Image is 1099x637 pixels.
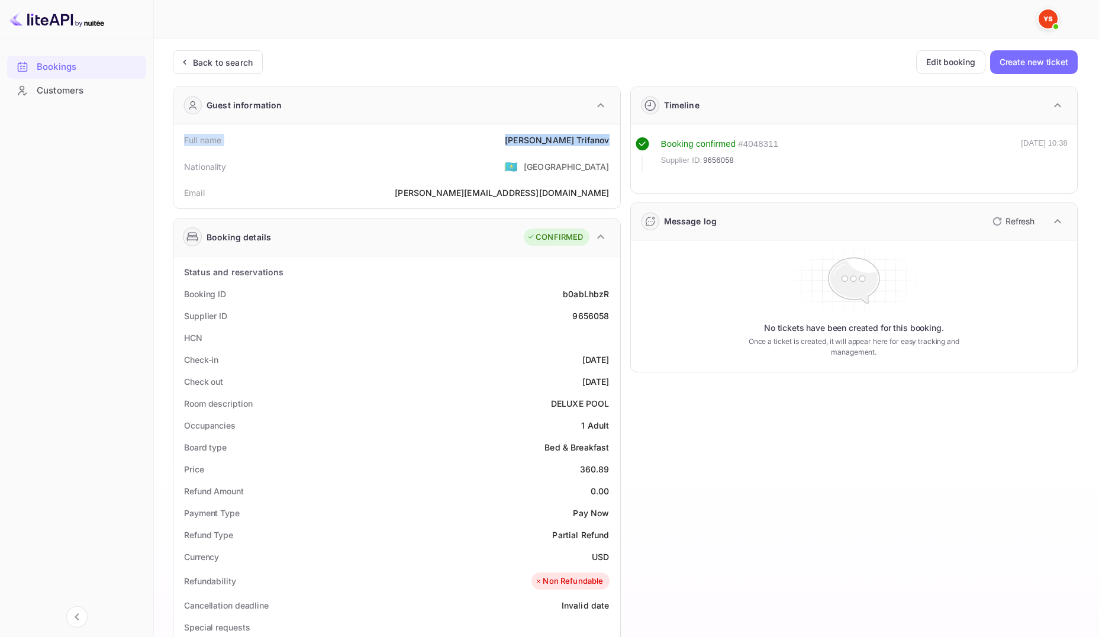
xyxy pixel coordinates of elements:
[184,134,221,146] div: Full name
[664,99,700,111] div: Timeline
[703,155,734,166] span: 9656058
[661,155,702,166] span: Supplier ID:
[184,485,244,497] div: Refund Amount
[184,288,226,300] div: Booking ID
[7,79,146,102] div: Customers
[184,266,283,278] div: Status and reservations
[738,137,778,151] div: # 4048311
[534,575,603,587] div: Non Refundable
[1039,9,1058,28] img: Yandex Support
[591,485,610,497] div: 0.00
[985,212,1039,231] button: Refresh
[395,186,609,199] div: [PERSON_NAME][EMAIL_ADDRESS][DOMAIN_NAME]
[184,575,236,587] div: Refundability
[664,215,717,227] div: Message log
[1005,215,1034,227] p: Refresh
[184,441,227,453] div: Board type
[184,599,269,612] div: Cancellation deadline
[7,79,146,101] a: Customers
[563,288,609,300] div: b0abLhbzR
[184,529,233,541] div: Refund Type
[505,134,609,146] div: [PERSON_NAME] Trifanov
[184,310,227,322] div: Supplier ID
[184,375,223,388] div: Check out
[661,137,736,151] div: Booking confirmed
[524,160,610,173] div: [GEOGRAPHIC_DATA]
[184,332,202,344] div: HCN
[562,599,610,612] div: Invalid date
[9,9,104,28] img: LiteAPI logo
[734,336,974,358] p: Once a ticket is created, it will appear here for easy tracking and management.
[184,507,240,519] div: Payment Type
[573,507,609,519] div: Pay Now
[7,56,146,78] a: Bookings
[37,60,140,74] div: Bookings
[184,551,219,563] div: Currency
[184,186,205,199] div: Email
[990,50,1078,74] button: Create new ticket
[207,231,271,243] div: Booking details
[916,50,985,74] button: Edit booking
[764,322,944,334] p: No tickets have been created for this booking.
[544,441,609,453] div: Bed & Breakfast
[184,397,252,410] div: Room description
[592,551,609,563] div: USD
[572,310,609,322] div: 9656058
[37,84,140,98] div: Customers
[7,56,146,79] div: Bookings
[207,99,282,111] div: Guest information
[552,529,609,541] div: Partial Refund
[581,419,609,432] div: 1 Adult
[193,56,253,69] div: Back to search
[1021,137,1068,172] div: [DATE] 10:38
[580,463,610,475] div: 360.89
[551,397,610,410] div: DELUXE POOL
[184,419,236,432] div: Occupancies
[184,160,227,173] div: Nationality
[582,375,610,388] div: [DATE]
[504,156,518,177] span: United States
[184,621,250,633] div: Special requests
[184,463,204,475] div: Price
[66,606,88,628] button: Collapse navigation
[184,353,218,366] div: Check-in
[582,353,610,366] div: [DATE]
[527,231,583,243] div: CONFIRMED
